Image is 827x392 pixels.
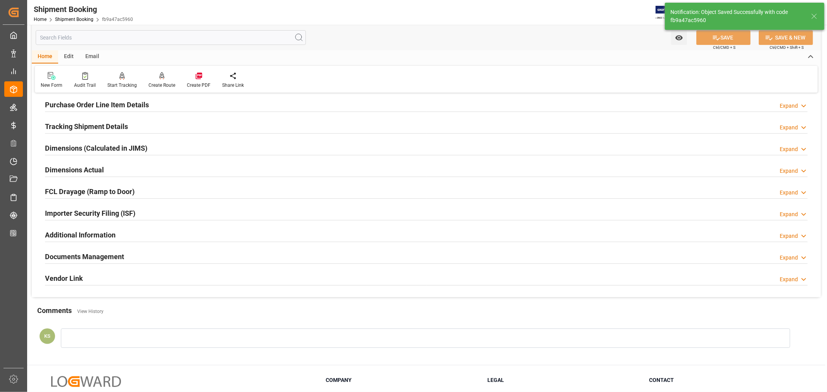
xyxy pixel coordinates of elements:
h3: Legal [487,376,639,384]
h2: FCL Drayage (Ramp to Door) [45,186,135,197]
div: Expand [780,102,798,110]
h2: Purchase Order Line Item Details [45,100,149,110]
button: SAVE & NEW [759,30,813,45]
div: Audit Trail [74,82,96,89]
img: Exertis%20JAM%20-%20Email%20Logo.jpg_1722504956.jpg [656,6,682,19]
div: Notification: Object Saved Successfully with code fb9a47ac5960 [670,8,804,24]
div: Edit [58,50,79,64]
h3: Company [326,376,478,384]
h2: Comments [37,305,72,316]
div: Create Route [148,82,175,89]
span: KS [44,333,50,339]
button: SAVE [696,30,751,45]
img: Logward Logo [51,376,121,387]
div: Create PDF [187,82,211,89]
h2: Documents Management [45,251,124,262]
span: Ctrl/CMD + Shift + S [770,45,804,50]
h2: Additional Information [45,230,116,240]
div: Expand [780,145,798,153]
div: New Form [41,82,62,89]
div: Expand [780,167,798,175]
div: Home [32,50,58,64]
div: Expand [780,275,798,284]
div: Email [79,50,105,64]
a: Shipment Booking [55,17,93,22]
h2: Dimensions Actual [45,165,104,175]
h2: Dimensions (Calculated in JIMS) [45,143,147,153]
div: Share Link [222,82,244,89]
div: Expand [780,254,798,262]
a: Home [34,17,47,22]
div: Expand [780,189,798,197]
h2: Tracking Shipment Details [45,121,128,132]
input: Search Fields [36,30,306,45]
div: Expand [780,232,798,240]
span: Ctrl/CMD + S [713,45,735,50]
h2: Vendor Link [45,273,83,284]
a: View History [77,309,104,314]
button: open menu [671,30,687,45]
div: Expand [780,124,798,132]
h2: Importer Security Filing (ISF) [45,208,135,218]
h3: Contact [649,376,801,384]
div: Start Tracking [107,82,137,89]
div: Expand [780,210,798,218]
div: Shipment Booking [34,3,133,15]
